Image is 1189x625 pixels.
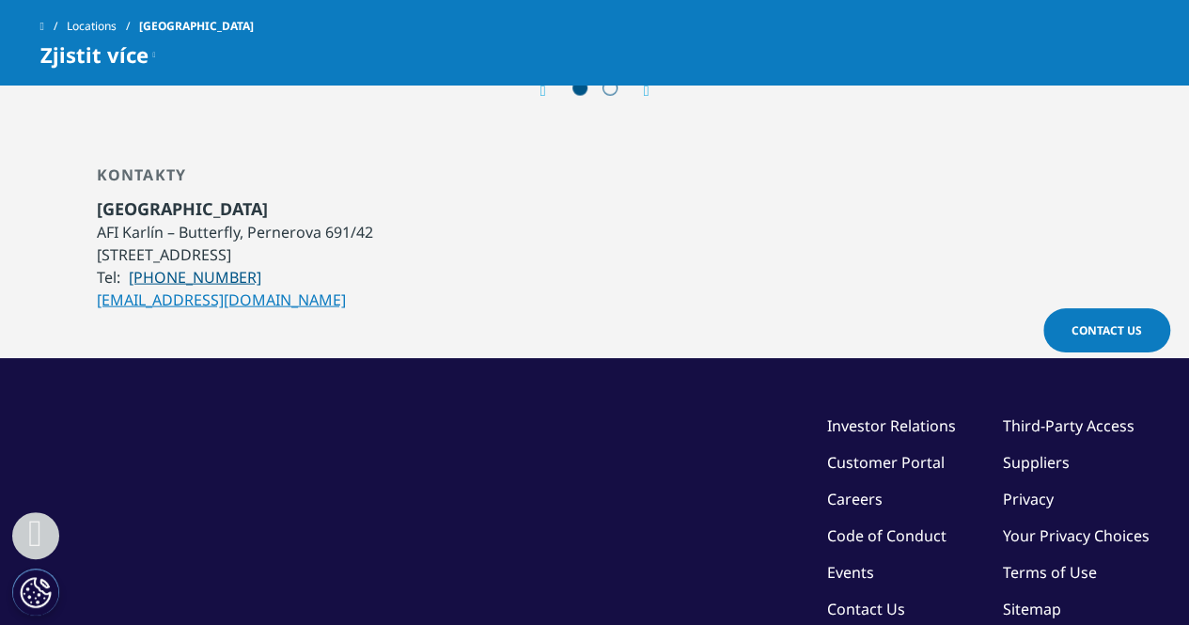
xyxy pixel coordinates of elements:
[1003,452,1070,473] a: Suppliers
[1003,562,1097,583] a: Terms of Use
[1043,308,1170,352] a: Contact Us
[97,221,373,243] li: AFI Karlín – Butterfly, Pernerova 691/42
[129,267,261,288] a: [PHONE_NUMBER]
[827,525,947,546] a: Code of Conduct
[139,9,254,43] span: [GEOGRAPHIC_DATA]
[97,243,373,266] li: [STREET_ADDRESS]
[97,165,373,197] div: Kontakty
[827,452,945,473] a: Customer Portal
[827,599,905,619] a: Contact Us
[97,267,120,288] span: Tel:
[1003,489,1054,509] a: Privacy
[827,415,956,436] a: Investor Relations
[40,43,149,66] span: Zjistit více
[1072,322,1142,338] span: Contact Us
[97,197,268,220] span: [GEOGRAPHIC_DATA]
[827,562,874,583] a: Events
[97,289,346,310] a: [EMAIL_ADDRESS][DOMAIN_NAME]
[827,489,883,509] a: Careers
[540,82,565,100] div: Previous slide
[67,9,139,43] a: Locations
[1003,525,1150,546] a: Your Privacy Choices
[1003,415,1134,436] a: Third-Party Access
[1003,599,1061,619] a: Sitemap
[12,569,59,616] button: Cookies Settings
[625,82,649,100] div: Next slide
